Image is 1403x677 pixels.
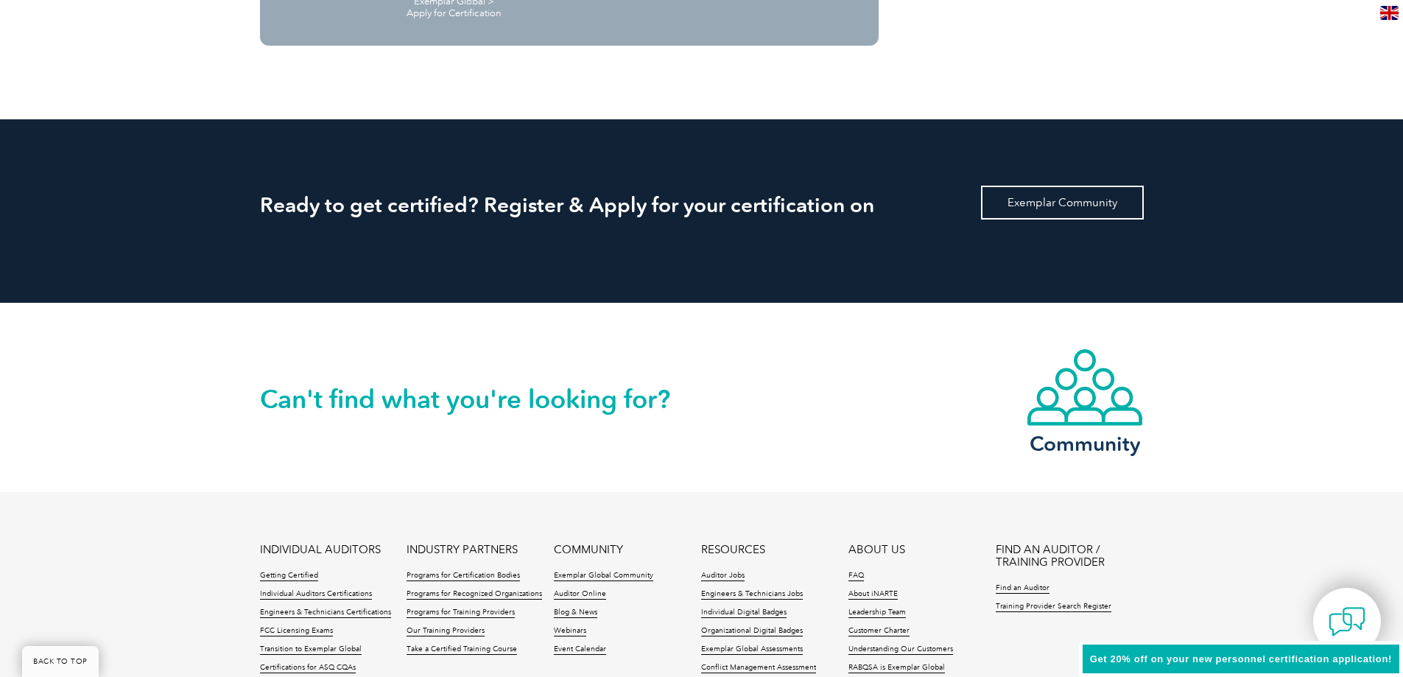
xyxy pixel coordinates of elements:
[848,608,906,618] a: Leadership Team
[260,387,702,411] h2: Can't find what you're looking for?
[701,571,745,581] a: Auditor Jobs
[981,186,1144,220] a: Exemplar Community
[1026,348,1144,427] img: icon-community.webp
[848,544,905,556] a: ABOUT US
[848,589,898,600] a: About iNARTE
[1026,348,1144,453] a: Community
[407,544,518,556] a: INDUSTRY PARTNERS
[554,589,606,600] a: Auditor Online
[260,626,333,636] a: FCC Licensing Exams
[1380,6,1399,20] img: en
[996,602,1111,612] a: Training Provider Search Register
[701,544,765,556] a: RESOURCES
[260,589,372,600] a: Individual Auditors Certifications
[701,663,816,673] a: Conflict Management Assessment
[22,646,99,677] a: BACK TO TOP
[260,663,356,673] a: Certifications for ASQ CQAs
[848,571,864,581] a: FAQ
[848,663,945,673] a: RABQSA is Exemplar Global
[260,544,381,556] a: INDIVIDUAL AUDITORS
[701,589,803,600] a: Engineers & Technicians Jobs
[260,608,391,618] a: Engineers & Technicians Certifications
[260,571,318,581] a: Getting Certified
[407,645,517,655] a: Take a Certified Training Course
[554,544,623,556] a: COMMUNITY
[701,645,803,655] a: Exemplar Global Assessments
[701,608,787,618] a: Individual Digital Badges
[1090,653,1392,664] span: Get 20% off on your new personnel certification application!
[407,589,542,600] a: Programs for Recognized Organizations
[996,583,1049,594] a: Find an Auditor
[260,645,362,655] a: Transition to Exemplar Global
[1026,435,1144,453] h3: Community
[554,626,586,636] a: Webinars
[701,626,803,636] a: Organizational Digital Badges
[554,571,653,581] a: Exemplar Global Community
[848,626,910,636] a: Customer Charter
[260,193,1144,217] h2: Ready to get certified? Register & Apply for your certification on
[407,571,520,581] a: Programs for Certification Bodies
[996,544,1143,569] a: FIND AN AUDITOR / TRAINING PROVIDER
[554,645,606,655] a: Event Calendar
[1329,603,1365,640] img: contact-chat.png
[554,608,597,618] a: Blog & News
[407,626,485,636] a: Our Training Providers
[848,645,953,655] a: Understanding Our Customers
[407,608,515,618] a: Programs for Training Providers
